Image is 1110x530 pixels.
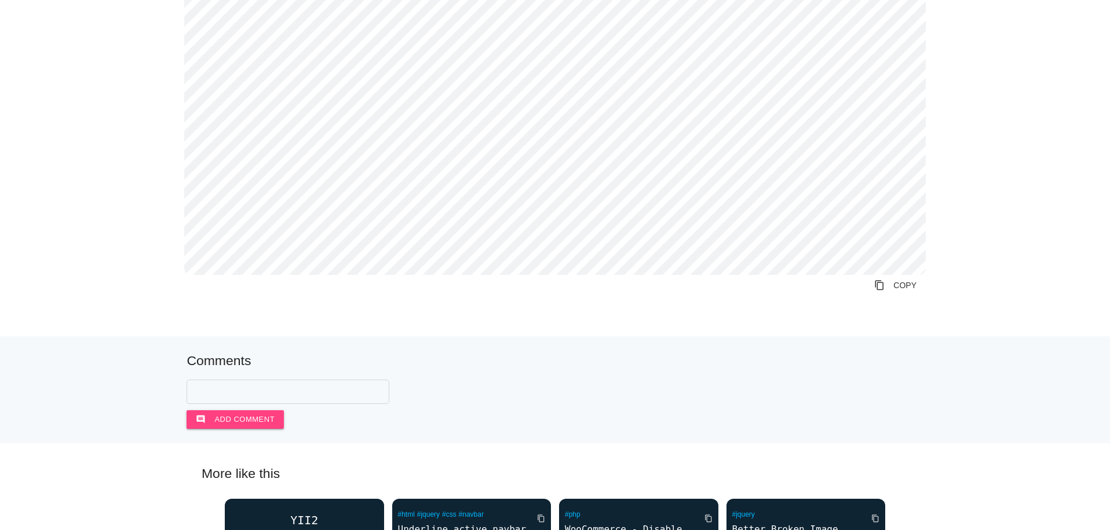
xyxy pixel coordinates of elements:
[225,514,384,527] a: YII2
[732,510,755,518] a: #jquery
[871,508,879,529] i: content_copy
[398,510,415,518] a: #html
[184,466,926,481] h5: More like this
[459,510,484,518] a: #navbar
[417,510,440,518] a: #jquery
[704,508,713,529] i: content_copy
[695,508,713,529] a: Copy to Clipboard
[196,410,206,429] i: comment
[865,275,926,296] a: Copy to Clipboard
[874,275,885,296] i: content_copy
[442,510,457,518] a: #css
[187,354,923,368] h5: Comments
[537,508,545,529] i: content_copy
[565,510,580,518] a: #php
[862,508,879,529] a: Copy to Clipboard
[187,410,284,429] button: commentAdd comment
[528,508,545,529] a: Copy to Clipboard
